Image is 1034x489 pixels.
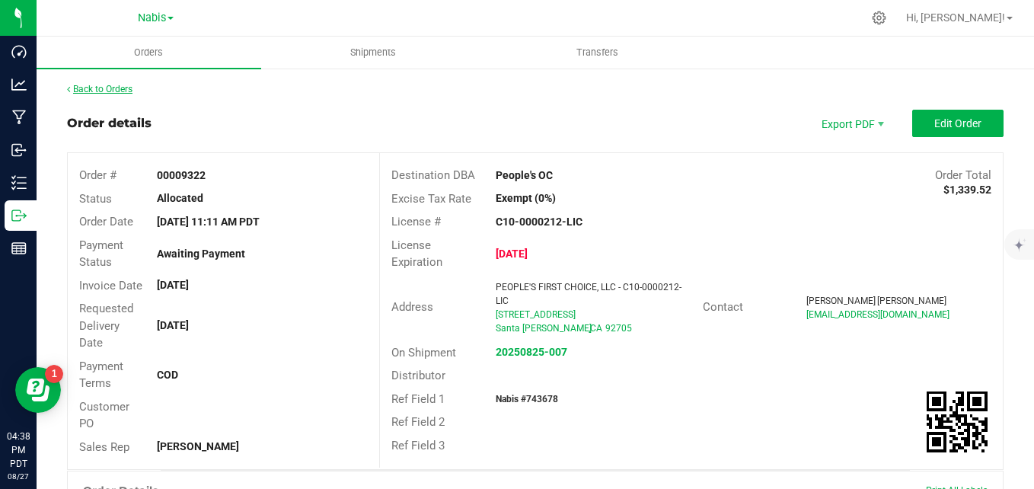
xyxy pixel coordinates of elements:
inline-svg: Inbound [11,142,27,158]
span: 92705 [605,323,632,334]
strong: Awaiting Payment [157,248,245,260]
span: Edit Order [934,117,981,129]
inline-svg: Reports [11,241,27,256]
strong: People's OC [496,169,553,181]
strong: [DATE] 11:11 AM PDT [157,216,260,228]
span: Ref Field 1 [391,392,445,406]
span: Ref Field 3 [391,439,445,452]
span: Payment Status [79,238,123,270]
iframe: Resource center unread badge [45,365,63,383]
span: License Expiration [391,238,442,270]
span: Payment Terms [79,360,123,391]
span: [PERSON_NAME] [877,296,946,306]
span: Sales Rep [79,440,129,454]
span: Ref Field 2 [391,415,445,429]
span: Invoice Date [79,279,142,292]
strong: 00009322 [157,169,206,181]
inline-svg: Dashboard [11,44,27,59]
span: Order # [79,168,116,182]
strong: Allocated [157,192,203,204]
button: Edit Order [912,110,1004,137]
strong: [PERSON_NAME] [157,440,239,452]
span: Santa [PERSON_NAME] [496,323,592,334]
span: Hi, [PERSON_NAME]! [906,11,1005,24]
span: [PERSON_NAME] [806,296,876,306]
span: Customer PO [79,400,129,431]
strong: [DATE] [157,279,189,291]
img: Scan me! [927,392,988,452]
span: Requested Delivery Date [79,302,133,350]
span: Destination DBA [391,168,475,182]
a: 20250825-007 [496,346,567,358]
a: Back to Orders [67,84,132,94]
strong: [DATE] [496,248,528,260]
p: 04:38 PM PDT [7,430,30,471]
span: Status [79,192,112,206]
span: Nabis [138,11,166,24]
span: Transfers [556,46,639,59]
a: Shipments [261,37,486,69]
div: Manage settings [870,11,889,25]
span: Distributor [391,369,445,382]
span: [EMAIL_ADDRESS][DOMAIN_NAME] [806,309,949,320]
span: PEOPLE'S FIRST CHOICE, LLC - C10-0000212-LIC [496,282,681,306]
li: Export PDF [806,110,897,137]
qrcode: 00009322 [927,392,988,452]
span: Order Date [79,215,133,229]
span: [STREET_ADDRESS] [496,309,576,320]
a: Transfers [486,37,710,69]
inline-svg: Inventory [11,175,27,190]
span: License # [391,215,441,229]
inline-svg: Analytics [11,77,27,92]
strong: [DATE] [157,319,189,331]
strong: Exempt (0%) [496,192,556,204]
strong: COD [157,369,178,381]
span: Contact [703,300,743,314]
p: 08/27 [7,471,30,482]
iframe: Resource center [15,367,61,413]
strong: Nabis #743678 [496,394,558,404]
a: Orders [37,37,261,69]
span: CA [590,323,602,334]
span: On Shipment [391,346,456,360]
inline-svg: Manufacturing [11,110,27,125]
span: Shipments [330,46,416,59]
span: Excise Tax Rate [391,192,471,206]
strong: $1,339.52 [943,184,991,196]
inline-svg: Outbound [11,208,27,223]
span: Orders [113,46,184,59]
span: , [589,323,590,334]
strong: C10-0000212-LIC [496,216,582,228]
div: Order details [67,114,152,133]
span: Order Total [935,168,991,182]
span: Address [391,300,433,314]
